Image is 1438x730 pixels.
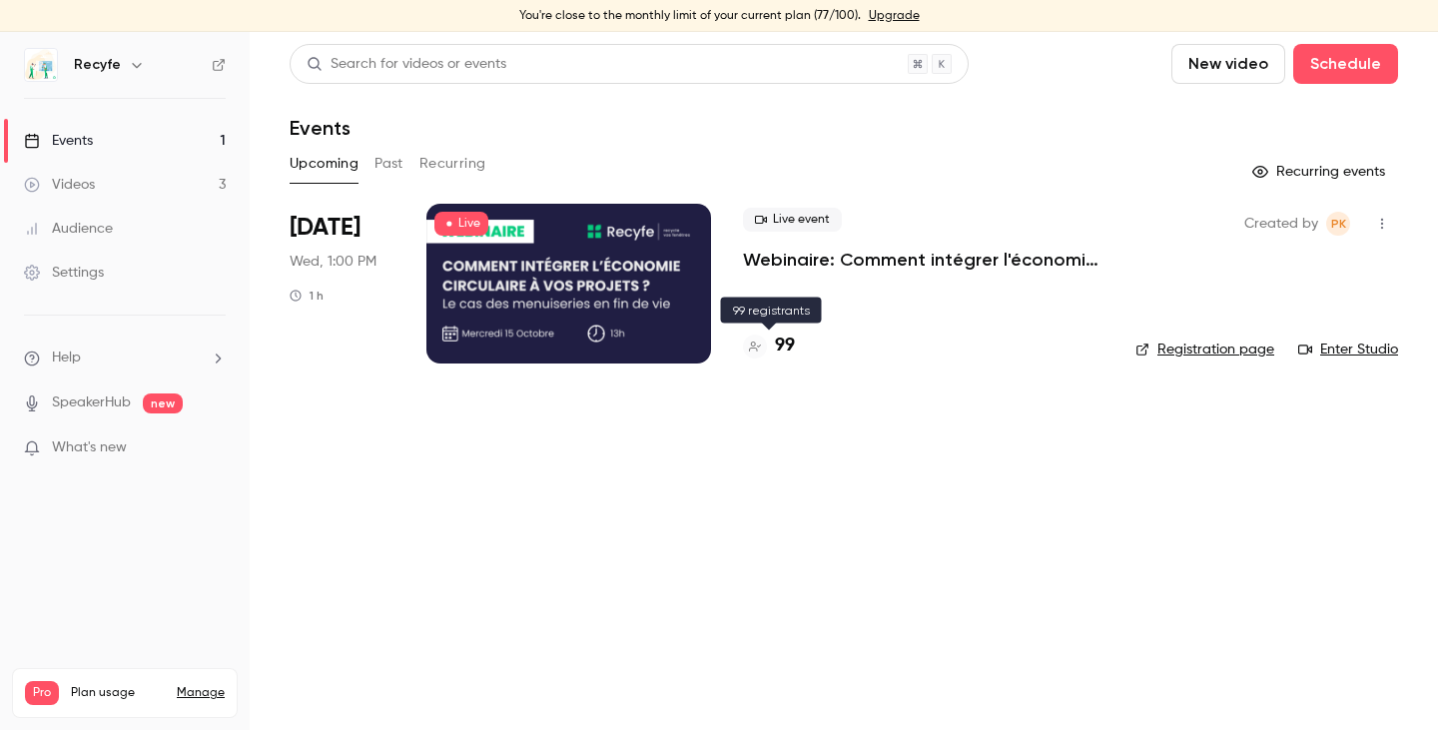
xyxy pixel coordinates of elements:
span: Plan usage [71,685,165,701]
div: 1 h [290,288,324,304]
button: Recurring [419,148,486,180]
span: Created by [1244,212,1318,236]
button: New video [1171,44,1285,84]
a: Enter Studio [1298,340,1398,360]
h6: Recyfe [74,55,121,75]
a: Upgrade [869,8,920,24]
button: Past [374,148,403,180]
div: Settings [24,263,104,283]
div: Audience [24,219,113,239]
span: new [143,393,183,413]
a: Webinaire: Comment intégrer l'économie circulaire dans vos projets ? [743,248,1103,272]
span: [DATE] [290,212,360,244]
span: Live event [743,208,842,232]
span: Live [434,212,488,236]
span: PK [1331,212,1346,236]
li: help-dropdown-opener [24,348,226,368]
a: 99 [743,333,795,360]
a: Manage [177,685,225,701]
div: Events [24,131,93,151]
button: Upcoming [290,148,359,180]
button: Schedule [1293,44,1398,84]
span: Wed, 1:00 PM [290,252,376,272]
span: Help [52,348,81,368]
span: Pro [25,681,59,705]
div: Search for videos or events [307,54,506,75]
button: Recurring events [1243,156,1398,188]
h4: 99 [775,333,795,360]
div: Videos [24,175,95,195]
a: SpeakerHub [52,392,131,413]
img: Recyfe [25,49,57,81]
span: What's new [52,437,127,458]
h1: Events [290,116,351,140]
span: Pauline KATCHAVENDA [1326,212,1350,236]
a: Registration page [1135,340,1274,360]
div: Oct 15 Wed, 1:00 PM (Europe/Paris) [290,204,394,364]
